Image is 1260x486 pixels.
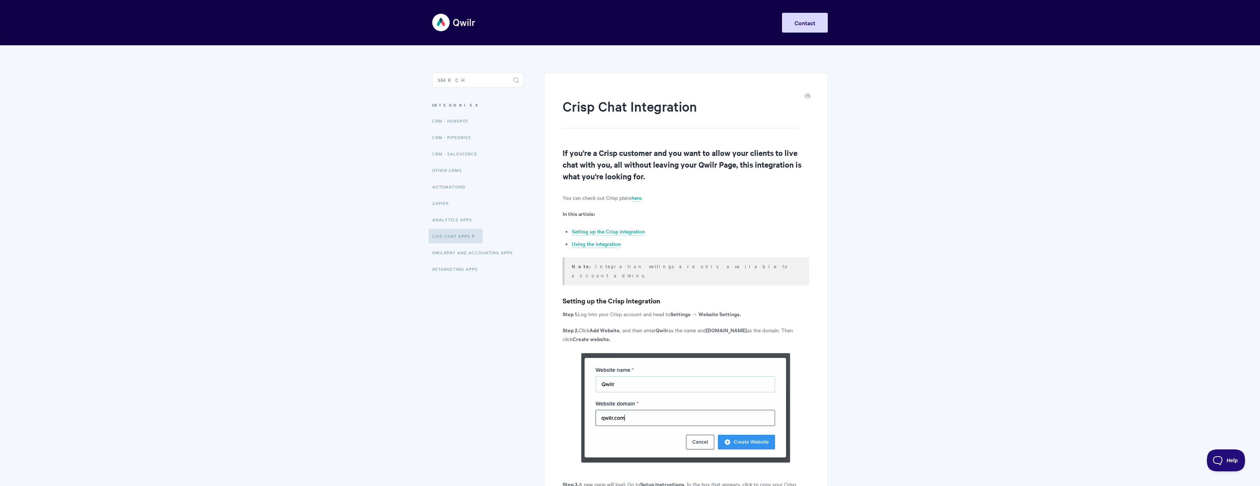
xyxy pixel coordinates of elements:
img: Qwilr Help Center [432,9,476,36]
a: Setting up the Crisp integration [572,228,645,236]
a: QwilrPay and Accounting Apps [432,245,518,260]
strong: Settings → Website Settings. [670,310,741,318]
strong: [DOMAIN_NAME] [706,326,747,334]
a: CRM - Salesforce [432,146,483,161]
strong: Add Website [589,326,620,334]
h3: Setting up the Crisp integration [563,296,809,306]
strong: Create website. [572,335,610,343]
a: Zapier [432,196,454,210]
a: Analytics Apps [432,212,478,227]
a: Print this Article [805,93,811,101]
a: CRM - Pipedrive [432,130,477,145]
input: Search [432,73,523,87]
h1: Crisp Chat Integration [563,97,798,128]
a: Contact [782,13,828,33]
a: here [631,194,641,202]
strong: Note: [572,263,595,270]
p: You can check out Crisp plans . [563,193,809,202]
iframe: Toggle Customer Support [1207,449,1245,471]
strong: Qwilr [656,326,668,334]
a: Using the integration [572,240,621,248]
a: Other CRMs [432,163,467,177]
h2: If you're a Crisp customer and you want to allow your clients to live chat with you, all without ... [563,147,809,182]
a: Live Chat Apps [429,229,483,243]
h3: Categories [432,98,523,112]
p: Integration settings are only available to account admins. [572,262,800,280]
a: Retargeting Apps [432,262,483,276]
strong: Step 1. [563,310,578,318]
a: Automations [432,179,471,194]
p: Log into your Crisp account and head to [563,310,809,318]
b: In this article: [563,210,595,217]
p: Click , and then enter as the name and as the domain. Then click [563,326,809,343]
a: CRM - HubSpot [432,113,474,128]
strong: Step 2. [563,326,579,334]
